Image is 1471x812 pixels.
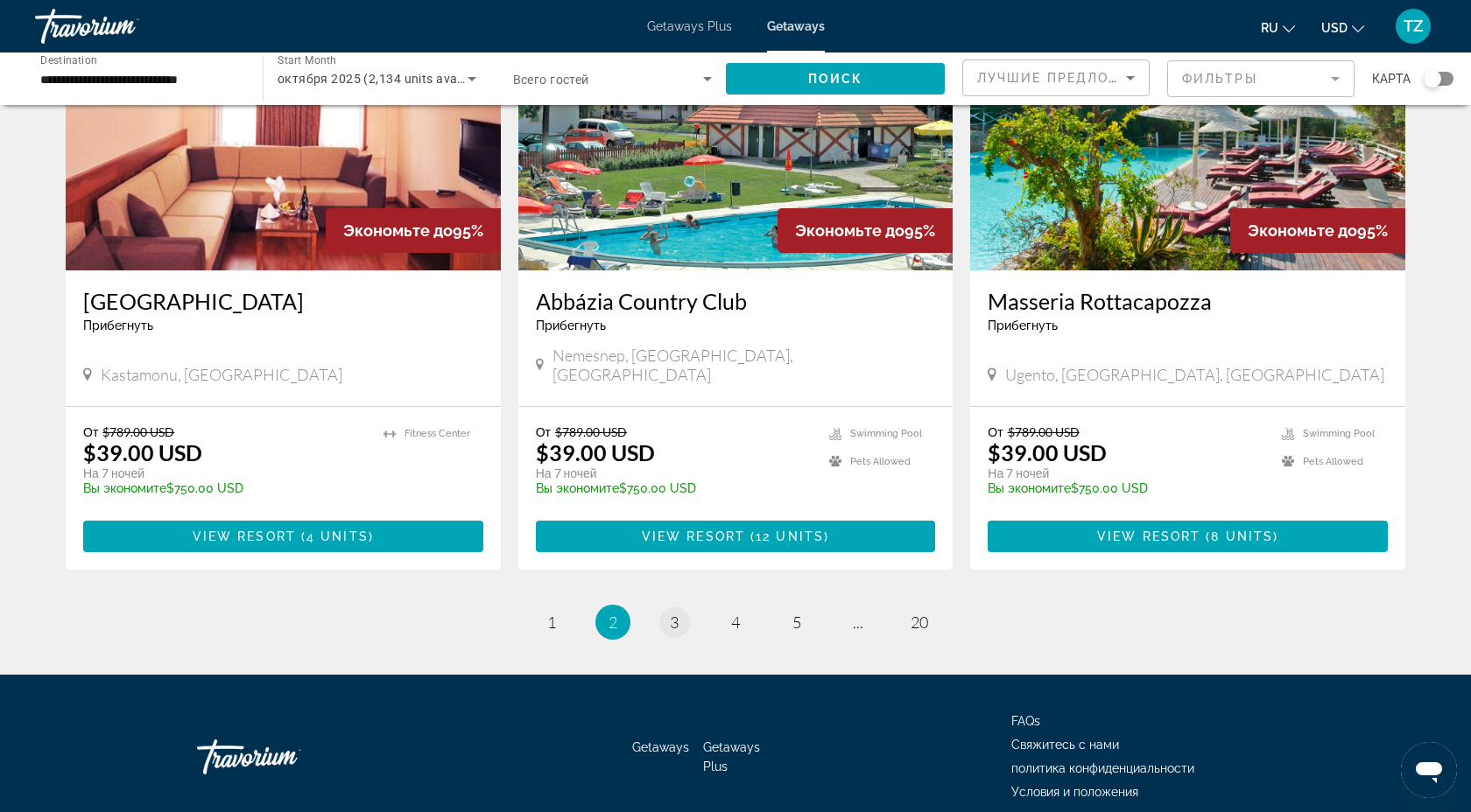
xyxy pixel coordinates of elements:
[808,72,863,86] span: Поиск
[1011,761,1194,775] a: политика конфиденциальности
[1011,785,1138,799] a: Условия и положения
[326,208,501,253] div: 95%
[193,529,296,543] span: View Resort
[83,318,153,332] span: Прибегнуть
[647,19,732,33] a: Getaways Plus
[102,424,174,439] span: $789.00 USD
[731,612,740,632] span: 4
[1261,15,1295,40] button: Change language
[1303,456,1363,467] span: Pets Allowed
[101,365,342,384] span: Kastamonu, [GEOGRAPHIC_DATA]
[83,424,98,439] span: От
[1200,529,1278,543] span: ( )
[609,612,617,632] span: 2
[1372,66,1411,91] span: карта
[83,465,366,481] p: На 7 ночей
[642,529,745,543] span: View Resort
[1261,21,1278,35] span: ru
[767,19,825,33] a: Getaways
[1390,8,1436,45] button: User Menu
[988,465,1264,481] p: На 7 ночей
[778,208,953,253] div: 95%
[536,481,619,495] span: Вы экономите
[977,71,1164,85] span: Лучшие предложения
[988,481,1264,495] p: $750.00 USD
[536,465,813,481] p: На 7 ночей
[83,288,483,314] a: [GEOGRAPHIC_DATA]
[278,54,336,66] span: Start Month
[197,731,372,783] a: Travorium
[756,529,824,543] span: 12 units
[513,73,589,87] span: Всего гостей
[83,521,483,552] button: View Resort(4 units)
[988,481,1071,495] span: Вы экономите
[536,521,936,552] button: View Resort(12 units)
[850,428,922,439] span: Swimming Pool
[555,424,627,439] span: $789.00 USD
[1011,738,1119,752] a: Свяжитесь с нами
[536,288,936,314] a: Abbázia Country Club
[703,740,760,773] a: Getaways Plus
[306,529,369,543] span: 4 units
[296,529,374,543] span: ( )
[1011,714,1040,728] a: FAQs
[83,481,366,495] p: $750.00 USD
[536,439,655,465] p: $39.00 USD
[988,439,1107,465] p: $39.00 USD
[1248,221,1357,240] span: Экономьте до
[1005,365,1384,384] span: Ugento, [GEOGRAPHIC_DATA], [GEOGRAPHIC_DATA]
[911,612,928,632] span: 20
[536,318,606,332] span: Прибегнуть
[1321,21,1348,35] span: USD
[536,481,813,495] p: $750.00 USD
[792,612,801,632] span: 5
[1097,529,1200,543] span: View Resort
[1008,424,1080,439] span: $789.00 USD
[547,612,556,632] span: 1
[83,481,166,495] span: Вы экономите
[405,428,470,439] span: Fitness Center
[977,67,1135,88] mat-select: Sort by
[795,221,904,240] span: Экономьте до
[632,740,689,754] a: Getaways
[1167,59,1355,98] button: Filter
[1211,529,1273,543] span: 8 units
[536,424,551,439] span: От
[988,424,1003,439] span: От
[553,346,935,384] span: Nemesnep, [GEOGRAPHIC_DATA], [GEOGRAPHIC_DATA]
[83,439,202,465] p: $39.00 USD
[988,521,1388,552] button: View Resort(8 units)
[745,529,829,543] span: ( )
[1303,428,1375,439] span: Swimming Pool
[670,612,679,632] span: 3
[1230,208,1405,253] div: 95%
[853,612,863,632] span: ...
[35,3,210,49] a: Travorium
[988,318,1058,332] span: Прибегнуть
[278,72,493,86] span: октября 2025 (2,134 units available)
[726,63,945,94] button: Поиск
[850,456,911,467] span: Pets Allowed
[1321,15,1364,40] button: Change currency
[988,288,1388,314] a: Masseria Rottacapozza
[66,605,1405,640] nav: Pagination
[343,221,453,240] span: Экономьте до
[1401,742,1457,798] iframe: Кнопка запуска окна обмена сообщениями
[40,53,97,66] span: Destination
[1404,17,1423,35] span: TZ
